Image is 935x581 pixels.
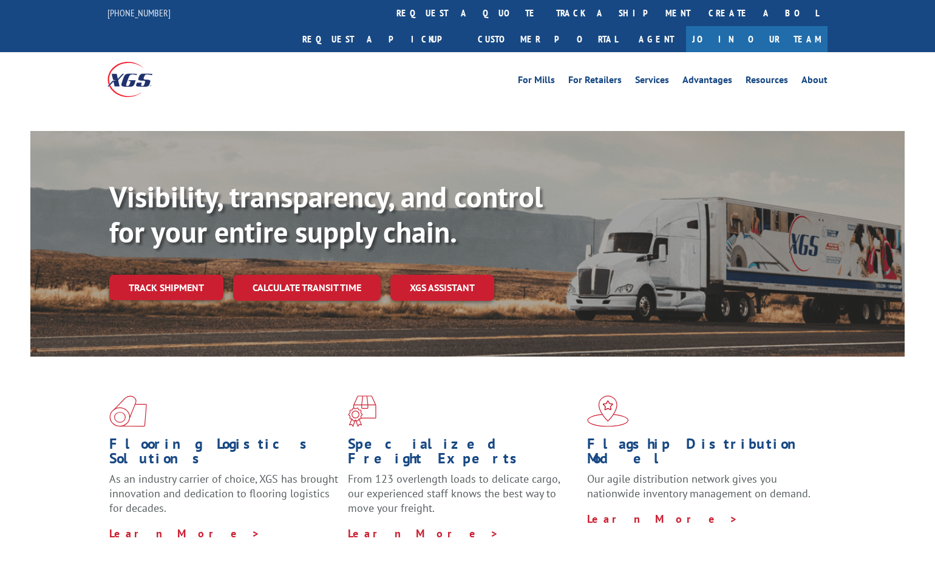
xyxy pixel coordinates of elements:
[109,395,147,427] img: xgs-icon-total-supply-chain-intelligence-red
[293,26,469,52] a: Request a pickup
[746,75,788,89] a: Resources
[109,275,223,300] a: Track shipment
[348,526,499,540] a: Learn More >
[587,472,811,500] span: Our agile distribution network gives you nationwide inventory management on demand.
[390,275,494,301] a: XGS ASSISTANT
[518,75,555,89] a: For Mills
[348,395,376,427] img: xgs-icon-focused-on-flooring-red
[469,26,627,52] a: Customer Portal
[587,437,817,472] h1: Flagship Distribution Model
[348,437,577,472] h1: Specialized Freight Experts
[109,178,543,250] b: Visibility, transparency, and control for your entire supply chain.
[348,472,577,526] p: From 123 overlength loads to delicate cargo, our experienced staff knows the best way to move you...
[686,26,828,52] a: Join Our Team
[107,7,171,19] a: [PHONE_NUMBER]
[568,75,622,89] a: For Retailers
[635,75,669,89] a: Services
[109,437,339,472] h1: Flooring Logistics Solutions
[627,26,686,52] a: Agent
[682,75,732,89] a: Advantages
[109,472,338,515] span: As an industry carrier of choice, XGS has brought innovation and dedication to flooring logistics...
[587,512,738,526] a: Learn More >
[587,395,629,427] img: xgs-icon-flagship-distribution-model-red
[233,275,381,301] a: Calculate transit time
[109,526,260,540] a: Learn More >
[801,75,828,89] a: About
